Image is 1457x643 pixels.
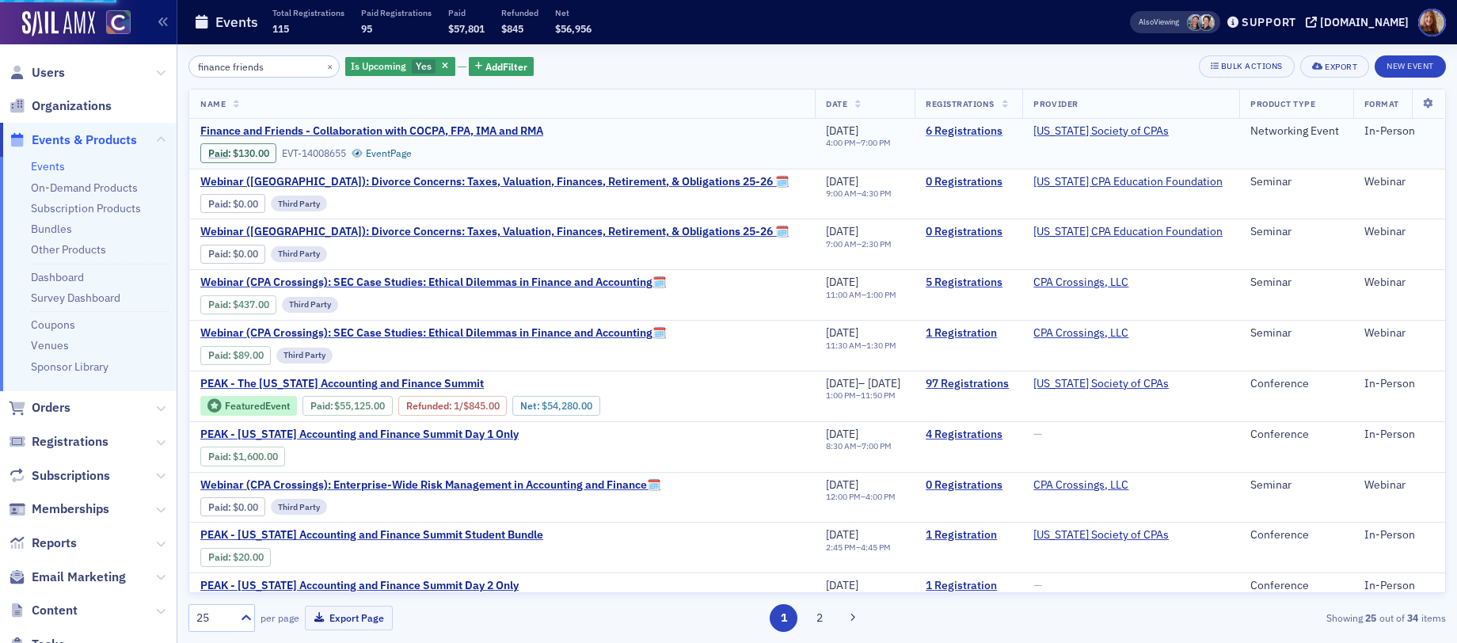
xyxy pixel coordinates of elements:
[9,64,65,82] a: Users
[200,143,276,162] div: Paid: 6 - $13000
[208,147,233,159] span: :
[1033,427,1042,441] span: —
[1306,17,1414,28] button: [DOMAIN_NAME]
[826,341,896,351] div: –
[826,290,896,300] div: –
[826,275,858,289] span: [DATE]
[826,592,857,603] time: 7:00 AM
[233,147,269,159] span: $130.00
[1250,428,1341,442] div: Conference
[208,551,233,563] span: :
[1375,55,1446,78] button: New Event
[1364,124,1434,139] div: In-Person
[861,390,896,401] time: 11:50 PM
[32,569,126,586] span: Email Marketing
[1364,428,1434,442] div: In-Person
[1033,578,1042,592] span: —
[9,467,110,485] a: Subscriptions
[1199,55,1295,78] button: Bulk Actions
[826,377,900,391] div: –
[1033,276,1133,290] span: CPA Crossings, LLC
[1250,579,1341,593] div: Conference
[200,548,271,567] div: Paid: 2 - $2000
[200,98,226,109] span: Name
[1250,326,1341,341] div: Seminar
[208,299,233,310] span: :
[31,338,69,352] a: Venues
[1250,225,1341,239] div: Seminar
[1038,611,1446,625] div: Showing out of items
[862,238,892,249] time: 2:30 PM
[200,528,543,542] a: PEAK - [US_STATE] Accounting and Finance Summit Student Bundle
[1375,58,1446,72] a: New Event
[9,97,112,115] a: Organizations
[233,451,278,462] span: $1,600.00
[215,13,258,32] h1: Events
[9,399,70,417] a: Orders
[826,124,858,138] span: [DATE]
[826,137,856,148] time: 4:00 PM
[200,225,789,239] a: Webinar ([GEOGRAPHIC_DATA]): Divorce Concerns: Taxes, Valuation, Finances, Retirement, & Obligati...
[826,440,857,451] time: 8:30 AM
[926,428,1011,442] a: 4 Registrations
[416,59,432,72] span: Yes
[1242,15,1296,29] div: Support
[32,535,77,552] span: Reports
[866,340,896,351] time: 1:30 PM
[826,390,900,401] div: –
[200,497,265,516] div: Paid: 0 - $0
[208,501,233,513] span: :
[310,400,330,412] a: Paid
[196,610,231,626] div: 25
[862,592,892,603] time: 5:00 PM
[200,528,543,542] span: PEAK - Colorado Accounting and Finance Summit Student Bundle
[208,248,228,260] a: Paid
[208,501,228,513] a: Paid
[31,270,84,284] a: Dashboard
[826,188,892,199] div: –
[31,242,106,257] a: Other Products
[926,579,1011,593] a: 1 Registration
[1250,377,1341,391] div: Conference
[1250,478,1341,493] div: Seminar
[351,59,406,72] span: Is Upcoming
[1364,225,1434,239] div: Webinar
[32,602,78,619] span: Content
[208,198,233,210] span: :
[1033,124,1169,139] span: Colorado Society of CPAs
[208,451,233,462] span: :
[406,400,454,412] span: :
[520,400,542,412] span: Net :
[208,198,228,210] a: Paid
[200,194,265,213] div: Paid: 0 - $0
[305,606,393,630] button: Export Page
[826,188,857,199] time: 9:00 AM
[1033,175,1223,189] span: California CPA Education Foundation
[826,491,861,502] time: 12:00 PM
[1363,611,1379,625] strong: 25
[1187,14,1204,31] span: Tiffany Carson
[200,295,276,314] div: Paid: 6 - $43700
[32,500,109,518] span: Memberships
[826,390,856,401] time: 1:00 PM
[866,289,896,300] time: 1:00 PM
[32,399,70,417] span: Orders
[826,138,891,148] div: –
[926,528,1011,542] a: 1 Registration
[200,579,519,593] a: PEAK - [US_STATE] Accounting and Finance Summit Day 2 Only
[826,224,858,238] span: [DATE]
[32,97,112,115] span: Organizations
[200,377,735,391] a: PEAK - The [US_STATE] Accounting and Finance Summit
[233,349,264,361] span: $89.00
[1364,528,1434,542] div: In-Person
[463,400,500,412] span: $845.00
[1250,98,1315,109] span: Product Type
[208,451,228,462] a: Paid
[200,326,666,341] a: Webinar (CPA Crossings): SEC Case Studies: Ethical Dilemmas in Finance and Accounting🗓️
[826,542,856,553] time: 2:45 PM
[501,22,523,35] span: $845
[200,428,519,442] a: PEAK - [US_STATE] Accounting and Finance Summit Day 1 Only
[862,188,892,199] time: 4:30 PM
[233,299,269,310] span: $437.00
